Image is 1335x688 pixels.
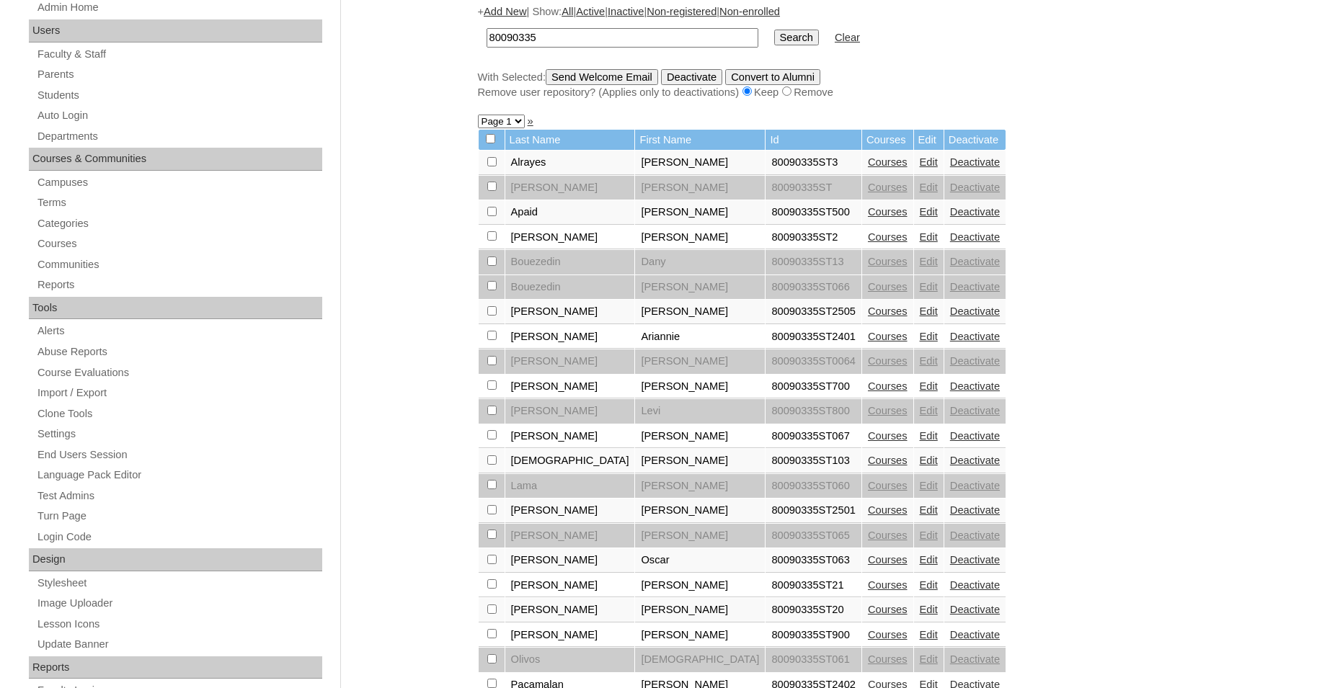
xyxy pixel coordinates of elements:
a: Login Code [36,528,322,546]
td: 80090335ST21 [766,573,861,598]
a: Courses [868,554,908,566]
a: Clear [835,32,860,43]
a: Edit [920,281,938,292]
a: Image Uploader [36,594,322,612]
a: Deactivate [950,530,1000,541]
a: Clone Tools [36,405,322,423]
a: Faculty & Staff [36,45,322,63]
a: Non-registered [647,6,717,17]
a: Departments [36,128,322,146]
a: Edit [920,206,938,218]
td: Id [766,130,861,151]
a: Edit [920,331,938,342]
td: 80090335ST2401 [766,325,861,349]
td: [PERSON_NAME] [635,200,765,225]
td: 80090335ST500 [766,200,861,225]
td: 80090335ST065 [766,524,861,548]
a: Courses [36,235,322,253]
td: Edit [914,130,944,151]
td: First Name [635,130,765,151]
div: Courses & Communities [29,148,322,171]
td: [DEMOGRAPHIC_DATA] [505,449,635,473]
td: 80090335ST900 [766,623,861,648]
td: Levi [635,399,765,424]
td: [PERSON_NAME] [635,623,765,648]
td: [PERSON_NAME] [635,375,765,399]
td: Dany [635,250,765,274]
a: Deactivate [950,554,1000,566]
a: Campuses [36,174,322,192]
a: Courses [868,604,908,615]
div: Design [29,548,322,571]
a: Deactivate [950,604,1000,615]
a: Courses [868,305,908,317]
td: [PERSON_NAME] [505,325,635,349]
td: [PERSON_NAME] [635,524,765,548]
a: Deactivate [950,156,1000,168]
td: Apaid [505,200,635,225]
a: Deactivate [950,653,1000,665]
td: 80090335ST0064 [766,349,861,374]
td: [PERSON_NAME] [635,474,765,499]
td: Alrayes [505,151,635,175]
a: Courses [868,629,908,640]
a: Courses [868,331,908,342]
td: [PERSON_NAME] [505,225,635,250]
a: Courses [868,480,908,491]
a: Deactivate [950,331,1000,342]
td: 80090335ST3 [766,151,861,175]
td: 80090335ST066 [766,275,861,300]
a: Edit [920,629,938,640]
a: Courses [868,653,908,665]
td: 80090335ST063 [766,548,861,573]
td: 80090335ST103 [766,449,861,473]
td: [PERSON_NAME] [635,598,765,622]
td: [PERSON_NAME] [635,176,765,200]
a: Categories [36,215,322,233]
a: Deactivate [950,405,1000,416]
a: Update Banner [36,635,322,653]
div: + | Show: | | | | [478,4,1192,99]
td: [PERSON_NAME] [505,548,635,573]
a: Deactivate [950,305,1000,317]
td: 80090335ST060 [766,474,861,499]
a: Courses [868,355,908,367]
td: [PERSON_NAME] [505,176,635,200]
td: 80090335ST2505 [766,300,861,324]
td: Olivos [505,648,635,672]
td: [PERSON_NAME] [635,449,765,473]
td: [PERSON_NAME] [505,598,635,622]
a: Courses [868,579,908,591]
td: 80090335ST20 [766,598,861,622]
a: Add New [484,6,526,17]
a: Edit [920,156,938,168]
a: Courses [868,231,908,243]
a: Deactivate [950,504,1000,516]
a: Parents [36,66,322,84]
td: 80090335ST2501 [766,499,861,523]
div: Remove user repository? (Applies only to deactivations) Keep Remove [478,85,1192,100]
td: [PERSON_NAME] [505,524,635,548]
a: Non-enrolled [719,6,780,17]
a: Students [36,86,322,104]
a: Inactive [608,6,644,17]
a: Abuse Reports [36,343,322,361]
a: Edit [920,604,938,615]
a: Edit [920,480,938,491]
a: Edit [920,231,938,243]
a: Deactivate [950,579,1000,591]
td: 80090335ST700 [766,375,861,399]
input: Search [487,28,758,48]
input: Search [774,30,819,45]
a: Deactivate [950,206,1000,218]
td: Ariannie [635,325,765,349]
td: 80090335ST13 [766,250,861,274]
td: [PERSON_NAME] [635,499,765,523]
td: [PERSON_NAME] [505,375,635,399]
a: Courses [868,405,908,416]
a: Courses [868,281,908,292]
a: Deactivate [950,480,1000,491]
a: Edit [920,579,938,591]
td: [PERSON_NAME] [505,573,635,598]
a: Turn Page [36,507,322,525]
